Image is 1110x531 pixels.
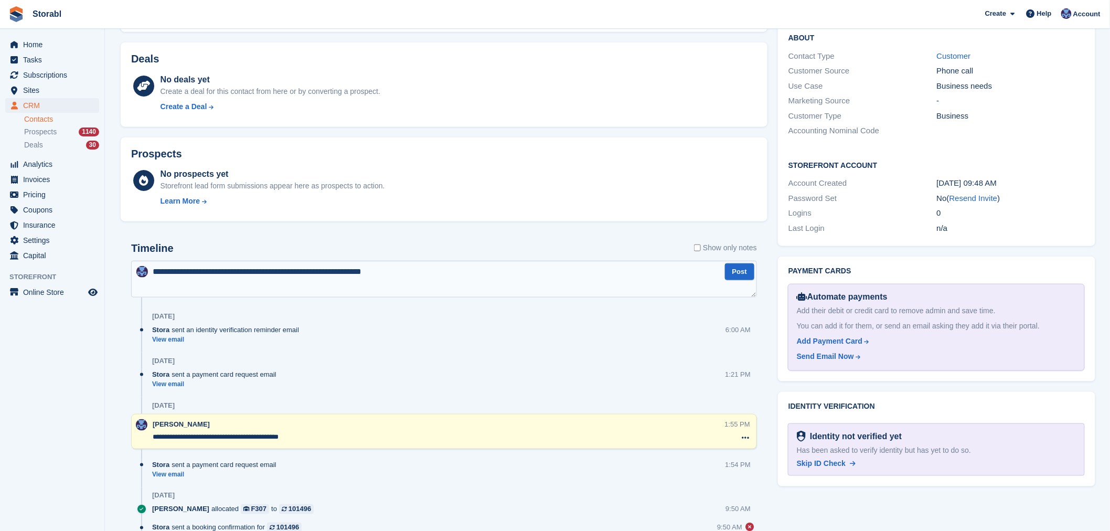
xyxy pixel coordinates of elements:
a: View email [152,335,304,344]
a: menu [5,83,99,98]
div: Contact Type [788,50,937,62]
div: No deals yet [161,73,380,86]
a: Create a Deal [161,101,380,112]
div: 30 [86,141,99,150]
a: Prospects 1140 [24,126,99,137]
span: Analytics [23,157,86,172]
div: Marketing Source [788,95,937,107]
div: Identity not verified yet [806,430,902,443]
img: Tegan Ewart [136,419,147,431]
a: menu [5,218,99,232]
a: Add Payment Card [797,336,1072,347]
span: Stora [152,325,169,335]
div: [DATE] [152,312,175,321]
div: Last Login [788,222,937,235]
div: - [937,95,1085,107]
div: 6:00 AM [725,325,751,335]
img: Tegan Ewart [136,266,148,278]
div: Business [937,110,1085,122]
span: ( ) [947,194,1000,203]
div: Password Set [788,193,937,205]
div: Has been asked to verify identity but has yet to do so. [797,445,1076,456]
a: menu [5,248,99,263]
div: 1:21 PM [725,369,751,379]
div: Storefront lead form submissions appear here as prospects to action. [161,180,385,192]
h2: Prospects [131,148,182,160]
a: menu [5,37,99,52]
div: Business needs [937,80,1085,92]
span: Tasks [23,52,86,67]
div: No [937,193,1085,205]
div: Add Payment Card [797,336,862,347]
span: Capital [23,248,86,263]
div: sent a payment card request email [152,460,282,470]
div: 1:54 PM [725,460,751,470]
div: Accounting Nominal Code [788,125,937,137]
div: No prospects yet [161,168,385,180]
h2: Storefront Account [788,160,1085,170]
a: Skip ID Check [797,458,856,469]
span: Stora [152,369,169,379]
span: Subscriptions [23,68,86,82]
div: 101496 [289,504,311,514]
a: menu [5,285,99,300]
div: [DATE] [152,401,175,410]
span: Online Store [23,285,86,300]
div: 1:55 PM [725,419,750,429]
div: F307 [251,504,267,514]
span: Skip ID Check [797,459,846,468]
div: Learn More [161,196,200,207]
span: Pricing [23,187,86,202]
h2: About [788,32,1085,43]
span: Prospects [24,127,57,137]
div: [DATE] 09:48 AM [937,177,1085,189]
div: Customer Source [788,65,937,77]
a: View email [152,470,282,479]
a: Resend Invite [949,194,998,203]
a: menu [5,98,99,113]
span: Stora [152,460,169,470]
span: Invoices [23,172,86,187]
a: Storabl [28,5,66,23]
span: Home [23,37,86,52]
a: menu [5,68,99,82]
span: Coupons [23,203,86,217]
div: Use Case [788,80,937,92]
div: sent an identity verification reminder email [152,325,304,335]
span: CRM [23,98,86,113]
img: Identity Verification Ready [797,431,806,442]
div: 1140 [79,128,99,136]
div: 0 [937,207,1085,219]
input: Show only notes [694,242,701,253]
span: [PERSON_NAME] [152,504,209,514]
div: Account Created [788,177,937,189]
span: Account [1073,9,1101,19]
div: Logins [788,207,937,219]
a: Customer [937,51,971,60]
div: Create a deal for this contact from here or by converting a prospect. [161,86,380,97]
span: [PERSON_NAME] [153,420,210,428]
a: View email [152,380,282,389]
a: menu [5,203,99,217]
h2: Timeline [131,242,174,254]
img: Tegan Ewart [1061,8,1072,19]
div: Send Email Now [797,351,854,362]
a: Learn More [161,196,385,207]
div: Customer Type [788,110,937,122]
span: Help [1037,8,1052,19]
a: Contacts [24,114,99,124]
button: Post [725,263,754,281]
div: 9:50 AM [725,504,751,514]
a: F307 [241,504,269,514]
a: menu [5,233,99,248]
h2: Deals [131,53,159,65]
div: [DATE] [152,492,175,500]
a: Preview store [87,286,99,299]
a: 101496 [279,504,314,514]
a: menu [5,187,99,202]
span: Sites [23,83,86,98]
img: stora-icon-8386f47178a22dfd0bd8f6a31ec36ba5ce8667c1dd55bd0f319d3a0aa187defe.svg [8,6,24,22]
div: allocated to [152,504,319,514]
h2: Identity verification [788,402,1085,411]
span: Deals [24,140,43,150]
